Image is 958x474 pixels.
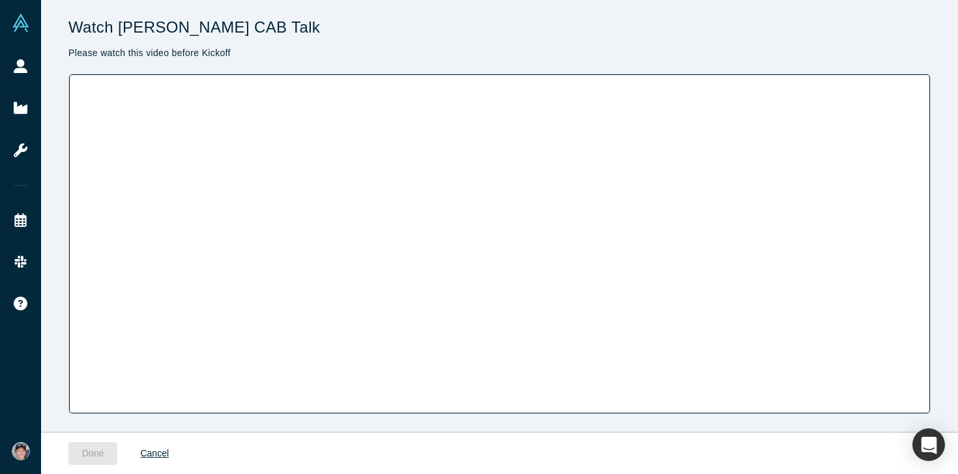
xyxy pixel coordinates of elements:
iframe: Rachel's CAB Talk: 2023.8.3 Class XXXV Orientation Day 1 [69,74,930,413]
img: Andy Pflaum's Account [12,442,30,460]
a: Cancel [126,442,182,465]
button: Done [68,442,117,465]
h1: Watch [PERSON_NAME] CAB Talk [68,18,931,37]
p: Please watch this video before Kickoff [68,46,931,60]
img: Alchemist Vault Logo [12,14,30,32]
